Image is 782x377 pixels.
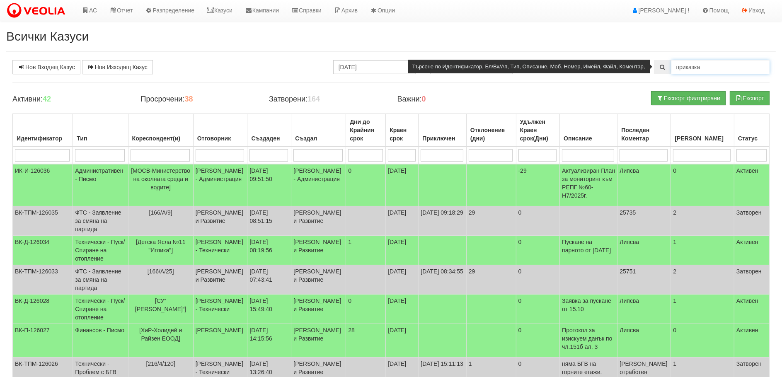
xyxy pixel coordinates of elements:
td: [DATE] 15:49:40 [247,295,291,324]
p: Актуализиран План за мониторинг към РЕПГ №60-Н7/2025г. [562,167,615,200]
td: 0 [516,324,560,358]
span: [ХиР-Холидей и Райзен ЕООД] [139,327,182,342]
th: Описание: No sort applied, activate to apply an ascending sort [560,114,617,147]
td: Активен [734,164,769,206]
th: Удължен Краен срок(Дни): No sort applied, activate to apply an ascending sort [516,114,560,147]
td: [PERSON_NAME] и Развитие [193,265,247,295]
div: Удължен Краен срок(Дни) [518,116,558,144]
td: Активен [734,295,769,324]
td: 0 [516,206,560,236]
div: Приключен [421,133,464,144]
th: Създал: No sort applied, activate to apply an ascending sort [291,114,346,147]
td: [PERSON_NAME] - Администрация [193,164,247,206]
span: 25735 [620,209,636,216]
a: Нов Изходящ Казус [82,60,153,74]
div: Краен срок [388,124,416,144]
th: Кореспондент(и): No sort applied, activate to apply an ascending sort [128,114,193,147]
a: Нов Входящ Казус [12,60,80,74]
td: 1 [671,295,734,324]
td: 2 [671,265,734,295]
span: Липсва [620,327,639,333]
td: 2 [671,206,734,236]
p: Протокол за изискуем данък по чл.151б ал. 3 [562,326,615,351]
b: 164 [307,95,320,103]
td: [DATE] [386,164,419,206]
input: Търсене по Идентификатор, Бл/Вх/Ап, Тип, Описание, Моб. Номер, Имейл, Файл, Коментар, [671,60,770,74]
th: Идентификатор: No sort applied, activate to apply an ascending sort [13,114,73,147]
th: Отклонение (дни): No sort applied, activate to apply an ascending sort [466,114,516,147]
span: [216/4/120] [146,360,175,367]
td: [PERSON_NAME] - Технически [193,236,247,265]
td: [DATE] 09:51:50 [247,164,291,206]
td: 29 [466,265,516,295]
td: Затворен [734,265,769,295]
td: 0 [671,164,734,206]
td: ВК-ТПМ-126035 [13,206,73,236]
td: ФТС - Заявление за смяна на партида [73,206,128,236]
button: Експорт филтрирани [651,91,726,105]
span: 25751 [620,268,636,275]
th: Приключен: No sort applied, activate to apply an ascending sort [419,114,467,147]
span: [166/А/9] [149,209,172,216]
div: Последен Коментар [620,124,668,144]
th: Брой Файлове: No sort applied, activate to apply an ascending sort [671,114,734,147]
span: Липсва [620,297,639,304]
span: [Детска Ясла №11 "Иглика"] [136,239,186,254]
th: Последен Коментар: No sort applied, activate to apply an ascending sort [617,114,671,147]
span: 0 [348,297,351,304]
span: [СУ“ [PERSON_NAME]“] [135,297,186,312]
div: Описание [562,133,615,144]
span: [PERSON_NAME] отработен [620,360,667,375]
th: Краен срок: No sort applied, activate to apply an ascending sort [386,114,419,147]
td: [DATE] [386,206,419,236]
div: Тип [75,133,126,144]
b: 42 [43,95,51,103]
div: Създал [293,133,344,144]
td: ВК-П-126027 [13,324,73,358]
span: Липсва [620,239,639,245]
div: Кореспондент(и) [131,133,191,144]
p: Заявка за пускане от 15.10 [562,297,615,313]
td: Технически - Пуск/Спиране на отопление [73,236,128,265]
span: 0 [348,167,351,174]
td: [DATE] 14:15:56 [247,324,291,358]
td: 0 [516,236,560,265]
td: ВК-Д-126034 [13,236,73,265]
td: [PERSON_NAME] и Развитие [291,295,346,324]
div: [PERSON_NAME] [673,133,731,144]
th: Отговорник: No sort applied, activate to apply an ascending sort [193,114,247,147]
td: [DATE] [386,324,419,358]
b: 0 [422,95,426,103]
div: Създаден [249,133,289,144]
td: Активен [734,324,769,358]
td: [PERSON_NAME] и Развитие [291,206,346,236]
td: ИК-И-126036 [13,164,73,206]
td: -29 [516,164,560,206]
img: VeoliaLogo.png [6,2,69,19]
td: ВК-ТПМ-126033 [13,265,73,295]
td: [PERSON_NAME] - Технически [193,295,247,324]
th: Статус: No sort applied, activate to apply an ascending sort [734,114,769,147]
td: Технически - Пуск/Спиране на отопление [73,295,128,324]
td: Активен [734,236,769,265]
td: [PERSON_NAME] - Администрация [291,164,346,206]
td: 0 [671,324,734,358]
span: Липсва [620,167,639,174]
td: [DATE] [386,295,419,324]
p: Пускане на парното от [DATE] [562,238,615,254]
td: [PERSON_NAME] и Развитие [291,324,346,358]
h2: Всички Казуси [6,29,776,43]
div: Дни до Крайния срок [348,116,383,144]
span: 1 [348,239,351,245]
td: ФТС - Заявление за смяна на партида [73,265,128,295]
td: Финансов - Писмо [73,324,128,358]
span: 28 [348,327,355,333]
td: 1 [671,236,734,265]
td: 0 [516,265,560,295]
td: [DATE] [386,236,419,265]
td: [DATE] 08:51:15 [247,206,291,236]
span: [МОСВ-Министерство на околната среда и водите] [131,167,190,191]
h4: Важни: [397,95,513,104]
td: [DATE] 07:43:41 [247,265,291,295]
td: [PERSON_NAME] и Развитие [291,265,346,295]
